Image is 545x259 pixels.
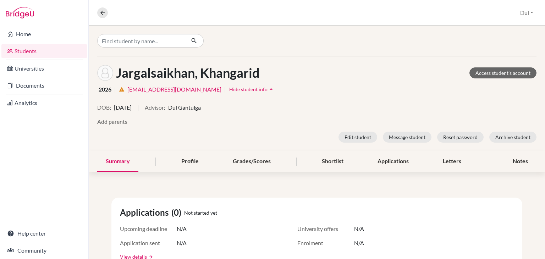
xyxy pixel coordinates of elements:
[177,225,187,233] span: N/A
[6,7,34,18] img: Bridge-U
[120,225,177,233] span: Upcoming deadline
[437,132,484,143] button: Reset password
[97,103,110,112] button: DOB
[1,226,87,241] a: Help center
[173,151,207,172] div: Profile
[97,65,113,81] img: Khangarid Jargalsaikhan's avatar
[120,206,171,219] span: Applications
[97,34,185,48] input: Find student by name...
[116,65,260,81] h1: Jargalsaikhan, Khangarid
[313,151,352,172] div: Shortlist
[229,84,275,95] button: Hide student infoarrow_drop_up
[127,85,221,94] a: [EMAIL_ADDRESS][DOMAIN_NAME]
[489,132,536,143] button: Archive student
[110,103,111,112] span: :
[168,103,201,112] span: Dul Gantulga
[177,239,187,247] span: N/A
[354,239,364,247] span: N/A
[120,239,177,247] span: Application sent
[1,61,87,76] a: Universities
[97,151,138,172] div: Summary
[1,44,87,58] a: Students
[224,151,279,172] div: Grades/Scores
[434,151,470,172] div: Letters
[338,132,377,143] button: Edit student
[114,85,116,94] span: |
[164,103,165,112] span: :
[97,117,127,126] button: Add parents
[137,103,139,117] span: |
[297,225,354,233] span: University offers
[184,209,217,216] span: Not started yet
[469,67,536,78] a: Access student's account
[1,27,87,41] a: Home
[171,206,184,219] span: (0)
[354,225,364,233] span: N/A
[224,85,226,94] span: |
[145,103,164,112] button: Advisor
[119,87,125,92] i: warning
[99,85,111,94] span: 2026
[1,243,87,258] a: Community
[517,6,536,20] button: Dul
[383,132,431,143] button: Message student
[229,86,268,92] span: Hide student info
[114,103,132,112] span: [DATE]
[504,151,536,172] div: Notes
[297,239,354,247] span: Enrolment
[268,86,275,93] i: arrow_drop_up
[1,78,87,93] a: Documents
[1,96,87,110] a: Analytics
[369,151,417,172] div: Applications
